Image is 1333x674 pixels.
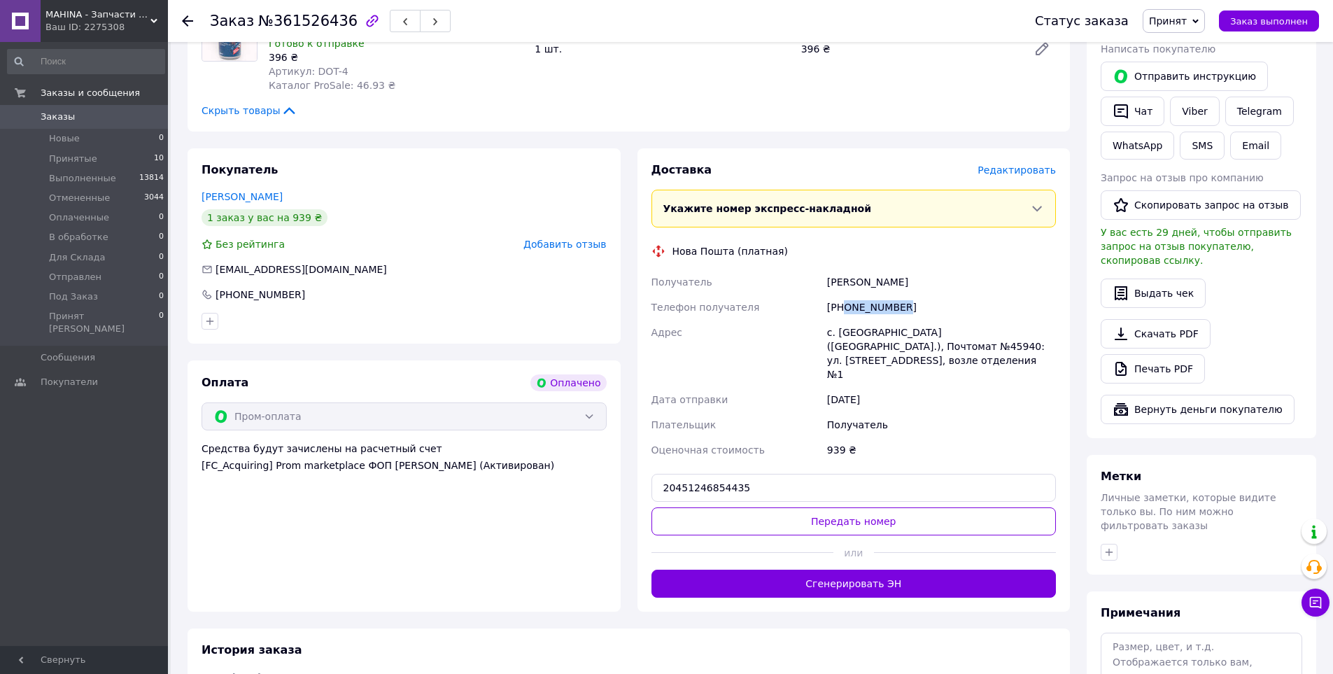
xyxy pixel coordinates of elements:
[202,163,278,176] span: Покупатель
[269,66,348,77] span: Артикул: DOT-4
[49,290,98,303] span: Под Заказ
[824,387,1059,412] div: [DATE]
[651,394,728,405] span: Дата отправки
[1101,132,1174,160] a: WhatsApp
[1028,35,1056,63] a: Редактировать
[159,231,164,244] span: 0
[41,376,98,388] span: Покупатели
[7,49,165,74] input: Поиск
[159,271,164,283] span: 0
[49,251,106,264] span: Для Склада
[202,191,283,202] a: [PERSON_NAME]
[1180,132,1225,160] button: SMS
[45,8,150,21] span: MAHINA - Запчасти для китайских авто
[159,132,164,145] span: 0
[978,164,1056,176] span: Редактировать
[796,39,1022,59] div: 396 ₴
[1101,172,1264,183] span: Запрос на отзыв про компанию
[49,132,80,145] span: Новые
[529,39,795,59] div: 1 шт.
[144,192,164,204] span: 3044
[49,153,97,165] span: Принятые
[202,376,248,389] span: Оплата
[1101,470,1141,483] span: Метки
[202,104,297,118] span: Скрыть товары
[182,14,193,28] div: Вернуться назад
[49,192,110,204] span: Отмененные
[1101,190,1301,220] button: Скопировать запрос на отзыв
[210,13,254,29] span: Заказ
[651,163,712,176] span: Доставка
[49,271,101,283] span: Отправлен
[159,251,164,264] span: 0
[216,264,387,275] span: [EMAIL_ADDRESS][DOMAIN_NAME]
[1170,97,1219,126] a: Viber
[202,209,327,226] div: 1 заказ у вас на 939 ₴
[41,87,140,99] span: Заказы и сообщения
[139,172,164,185] span: 13814
[1101,395,1295,424] button: Вернуть деньги покупателю
[49,172,116,185] span: Выполненные
[202,643,302,657] span: История заказа
[49,310,159,335] span: Принят [PERSON_NAME]
[1219,10,1319,31] button: Заказ выполнен
[159,290,164,303] span: 0
[1101,62,1268,91] button: Отправить инструкцию
[651,507,1057,535] button: Передать номер
[214,288,306,302] div: [PHONE_NUMBER]
[45,21,168,34] div: Ваш ID: 2275308
[1101,227,1292,266] span: У вас есть 29 дней, чтобы отправить запрос на отзыв покупателю, скопировав ссылку.
[269,38,365,49] span: Готово к отправке
[651,419,717,430] span: Плательщик
[159,310,164,335] span: 0
[530,374,606,391] div: Оплачено
[1230,132,1281,160] button: Email
[154,153,164,165] span: 10
[1101,279,1206,308] button: Выдать чек
[202,458,607,472] div: [FC_Acquiring] Prom marketplace ФОП [PERSON_NAME] (Активирован)
[651,570,1057,598] button: Сгенерировать ЭН
[216,239,285,250] span: Без рейтинга
[651,474,1057,502] input: Номер экспресс-накладной
[833,546,874,560] span: или
[49,211,109,224] span: Оплаченные
[1035,14,1129,28] div: Статус заказа
[651,302,760,313] span: Телефон получателя
[669,244,791,258] div: Нова Пошта (платная)
[824,269,1059,295] div: [PERSON_NAME]
[41,351,95,364] span: Сообщения
[1101,43,1215,55] span: Написать покупателю
[202,442,607,472] div: Средства будут зачислены на расчетный счет
[269,50,523,64] div: 396 ₴
[1302,589,1330,617] button: Чат с покупателем
[824,437,1059,463] div: 939 ₴
[1101,606,1180,619] span: Примечания
[41,111,75,123] span: Заказы
[159,211,164,224] span: 0
[258,13,358,29] span: №361526436
[1101,319,1211,349] a: Скачать PDF
[1101,97,1164,126] button: Чат
[1230,16,1308,27] span: Заказ выполнен
[523,239,606,250] span: Добавить отзыв
[824,320,1059,387] div: с. [GEOGRAPHIC_DATA] ([GEOGRAPHIC_DATA].), Почтомат №45940: ул. [STREET_ADDRESS], возле отделения №1
[1149,15,1187,27] span: Принят
[1101,492,1276,531] span: Личные заметки, которые видите только вы. По ним можно фильтровать заказы
[824,295,1059,320] div: [PHONE_NUMBER]
[1101,354,1205,384] a: Печать PDF
[824,412,1059,437] div: Получатель
[651,276,712,288] span: Получатель
[49,231,108,244] span: В обработке
[269,80,395,91] span: Каталог ProSale: 46.93 ₴
[1225,97,1294,126] a: Telegram
[651,444,766,456] span: Оценочная стоимость
[663,203,872,214] span: Укажите номер экспресс-накладной
[651,327,682,338] span: Адрес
